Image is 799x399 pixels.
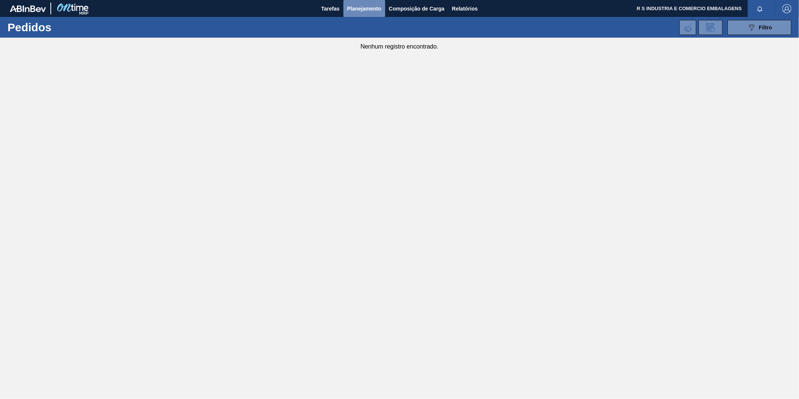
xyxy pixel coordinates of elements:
div: Solicitação de Revisão de Pedidos [699,20,723,35]
img: TNhmsLtSVTkK8tSr43FrP2fwEKptu5GPRR3wAAAABJRU5ErkJggg== [10,5,46,12]
div: Importar Negociações dos Pedidos [679,20,696,35]
span: Planejamento [347,4,381,13]
h1: Pedidos [8,23,122,32]
span: Filtro [759,24,772,30]
span: Tarefas [321,4,340,13]
button: Filtro [728,20,791,35]
img: Logout [782,4,791,13]
button: Notificações [748,3,772,14]
span: Relatórios [452,4,478,13]
span: Composição de Carga [389,4,445,13]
